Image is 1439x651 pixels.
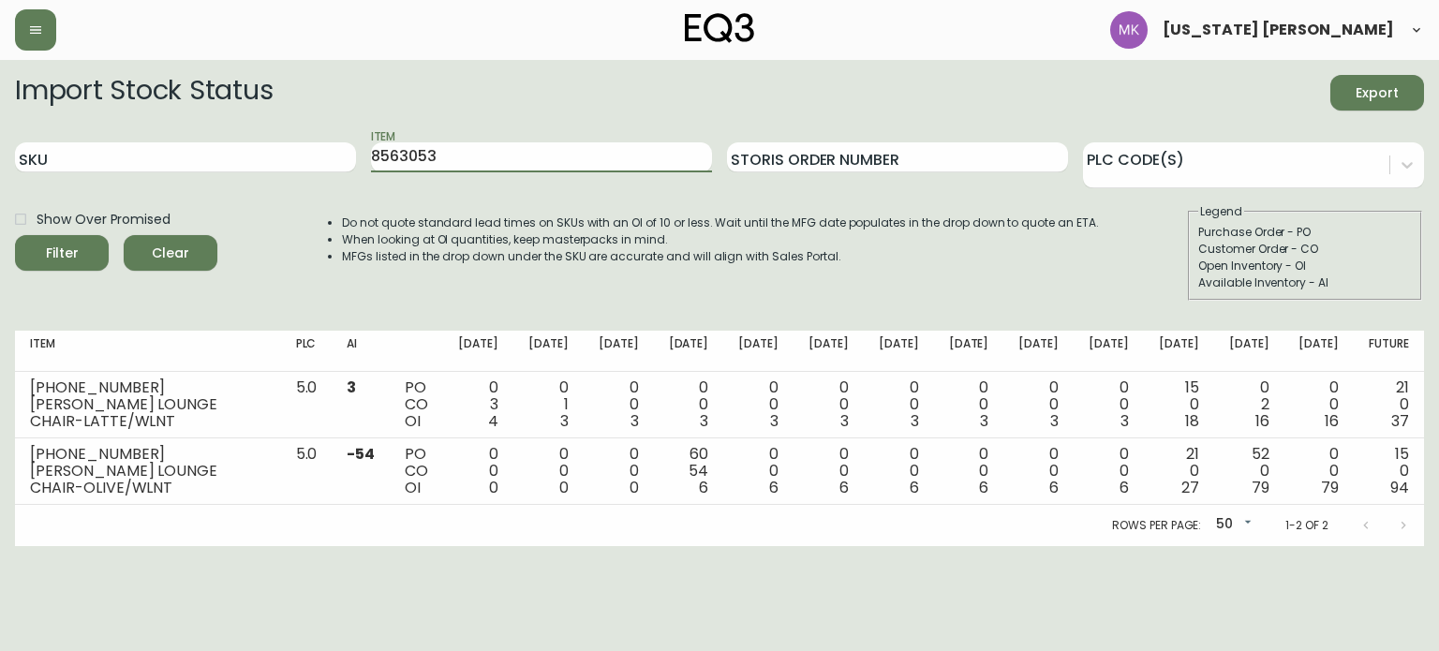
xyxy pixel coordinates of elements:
span: Show Over Promised [37,210,171,229]
div: [PERSON_NAME] LOUNGE CHAIR-LATTE/WLNT [30,396,266,430]
span: 6 [1120,477,1129,498]
span: 94 [1390,477,1409,498]
div: 0 0 [738,446,779,496]
div: Purchase Order - PO [1198,224,1412,241]
div: 0 0 [528,446,569,496]
th: [DATE] [1144,331,1214,372]
div: [PHONE_NUMBER] [30,446,266,463]
div: 60 54 [669,446,709,496]
div: 0 1 [528,379,569,430]
div: Customer Order - CO [1198,241,1412,258]
th: [DATE] [1214,331,1284,372]
span: OI [405,477,421,498]
span: 27 [1181,477,1199,498]
div: 50 [1209,510,1255,540]
span: 0 [489,477,498,498]
th: [DATE] [794,331,864,372]
div: 0 0 [458,446,498,496]
span: [US_STATE] [PERSON_NAME] [1163,22,1394,37]
span: 37 [1391,410,1409,432]
span: 6 [699,477,708,498]
span: 16 [1255,410,1269,432]
div: 0 2 [1229,379,1269,430]
li: When looking at OI quantities, keep masterpacks in mind. [342,231,1099,248]
li: MFGs listed in the drop down under the SKU are accurate and will align with Sales Portal. [342,248,1099,265]
th: [DATE] [443,331,513,372]
button: Export [1330,75,1424,111]
th: [DATE] [864,331,934,372]
div: 0 0 [599,379,639,430]
div: [PHONE_NUMBER] [30,379,266,396]
div: 0 0 [949,379,989,430]
div: 0 0 [599,446,639,496]
div: 0 0 [1298,446,1339,496]
th: Item [15,331,281,372]
div: Filter [46,242,79,265]
th: [DATE] [1283,331,1354,372]
span: 3 [560,410,569,432]
th: PLC [281,331,333,372]
td: 5.0 [281,438,333,505]
span: 0 [630,477,639,498]
div: 0 0 [738,379,779,430]
span: 79 [1252,477,1269,498]
span: 3 [700,410,708,432]
button: Filter [15,235,109,271]
th: [DATE] [654,331,724,372]
div: 0 0 [1089,446,1129,496]
div: Available Inventory - AI [1198,274,1412,291]
h2: Import Stock Status [15,75,273,111]
th: [DATE] [1003,331,1074,372]
span: 79 [1321,477,1339,498]
div: 0 3 [458,379,498,430]
span: 0 [559,477,569,498]
div: PO CO [405,379,428,430]
li: Do not quote standard lead times on SKUs with an OI of 10 or less. Wait until the MFG date popula... [342,215,1099,231]
th: [DATE] [1074,331,1144,372]
p: Rows per page: [1112,517,1201,534]
span: 6 [839,477,849,498]
th: Future [1354,331,1424,372]
img: ea5e0531d3ed94391639a5d1768dbd68 [1110,11,1148,49]
span: Export [1345,81,1409,105]
div: 0 0 [879,379,919,430]
td: 5.0 [281,372,333,438]
span: 6 [1049,477,1059,498]
th: [DATE] [513,331,584,372]
div: 0 0 [949,446,989,496]
div: 0 0 [1018,379,1059,430]
div: [PERSON_NAME] LOUNGE CHAIR-OLIVE/WLNT [30,463,266,496]
legend: Legend [1198,203,1244,220]
span: 3 [980,410,988,432]
span: 4 [488,410,498,432]
th: AI [332,331,390,372]
span: -54 [347,443,375,465]
span: 3 [770,410,779,432]
span: 3 [630,410,639,432]
div: 0 0 [809,446,849,496]
span: 3 [840,410,849,432]
img: logo [685,13,754,43]
div: Open Inventory - OI [1198,258,1412,274]
div: 52 0 [1229,446,1269,496]
span: 6 [769,477,779,498]
div: 15 0 [1159,379,1199,430]
div: PO CO [405,446,428,496]
p: 1-2 of 2 [1285,517,1328,534]
span: 18 [1185,410,1199,432]
div: 21 0 [1159,446,1199,496]
span: OI [405,410,421,432]
div: 0 0 [669,379,709,430]
div: 0 0 [1089,379,1129,430]
div: 0 0 [809,379,849,430]
th: [DATE] [584,331,654,372]
span: Clear [139,242,202,265]
span: 6 [910,477,919,498]
div: 0 0 [1018,446,1059,496]
div: 21 0 [1369,379,1409,430]
div: 15 0 [1369,446,1409,496]
span: 3 [1050,410,1059,432]
th: [DATE] [723,331,794,372]
span: 3 [347,377,356,398]
div: 0 0 [1298,379,1339,430]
